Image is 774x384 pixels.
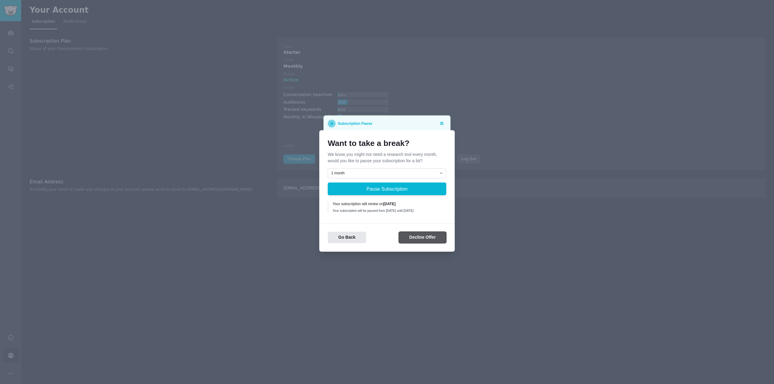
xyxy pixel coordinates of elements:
[333,202,442,207] div: Your subscription will renew on
[328,232,366,244] button: Go Back
[383,202,396,206] b: [DATE]
[328,151,446,164] p: We know you might not need a research tool every month, would you like to pause your subscription...
[328,182,446,195] button: Pause Subscription
[328,139,446,148] h1: Want to take a break?
[399,232,446,244] button: Decline Offer
[338,120,372,127] p: Subscription Pause
[333,208,442,213] div: Your subscription will be paused from [DATE] until [DATE]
